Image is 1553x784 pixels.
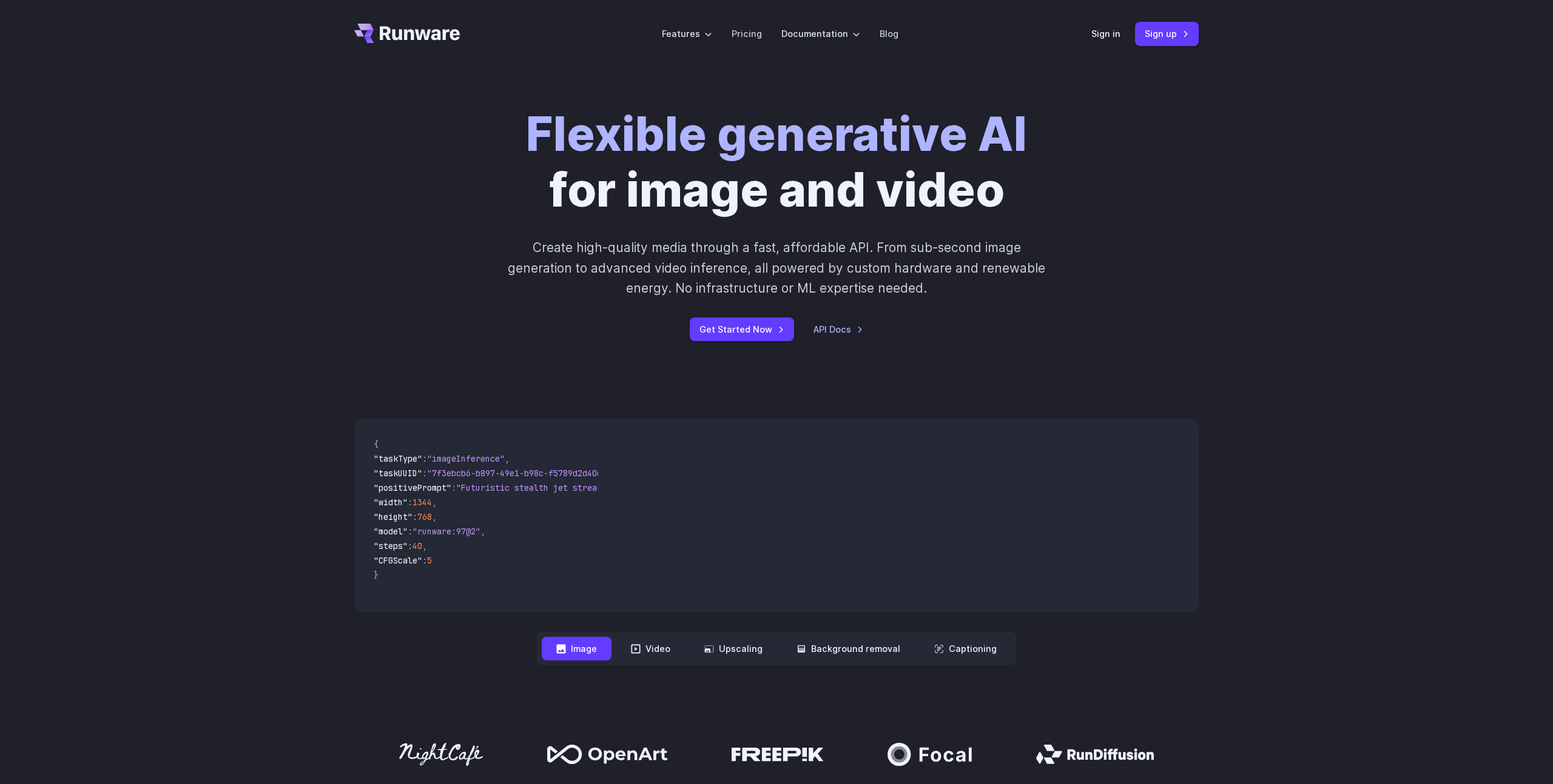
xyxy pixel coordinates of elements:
span: { [374,439,379,450]
span: "steps" [374,540,408,551]
a: Pricing [732,27,762,41]
span: "7f3ebcb6-b897-49e1-b98c-f5789d2d40d7" [427,468,611,479]
button: Video [616,637,685,660]
span: "imageInference" [427,453,505,464]
span: "model" [374,526,408,537]
span: "CFGScale" [374,555,422,566]
label: Documentation [781,27,860,41]
button: Captioning [920,637,1011,660]
a: Sign up [1135,22,1199,45]
button: Upscaling [690,637,777,660]
span: 768 [417,511,432,522]
span: : [408,497,413,508]
button: Background removal [782,637,915,660]
span: "positivePrompt" [374,482,451,493]
a: Go to / [354,24,460,43]
span: : [422,468,427,479]
span: : [451,482,456,493]
strong: Flexible generative AI [526,106,1027,162]
span: "Futuristic stealth jet streaking through a neon-lit cityscape with glowing purple exhaust" [456,482,898,493]
span: : [422,555,427,566]
a: Sign in [1091,27,1120,41]
span: "taskType" [374,453,422,464]
a: API Docs [814,322,863,336]
button: Image [542,637,611,660]
span: "width" [374,497,408,508]
span: "runware:97@2" [413,526,480,537]
span: , [432,497,437,508]
span: : [413,511,417,522]
span: : [408,540,413,551]
span: : [408,526,413,537]
span: , [505,453,510,464]
label: Features [662,27,712,41]
h1: for image and video [526,107,1027,218]
p: Create high-quality media through a fast, affordable API. From sub-second image generation to adv... [507,238,1047,298]
span: , [432,511,437,522]
span: : [422,453,427,464]
a: Get Started Now [690,317,794,341]
span: , [422,540,427,551]
span: } [374,570,379,580]
span: "taskUUID" [374,468,422,479]
span: 1344 [413,497,432,508]
span: 40 [413,540,422,551]
span: 5 [427,555,432,566]
a: Blog [880,27,898,41]
span: , [480,526,485,537]
span: "height" [374,511,413,522]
